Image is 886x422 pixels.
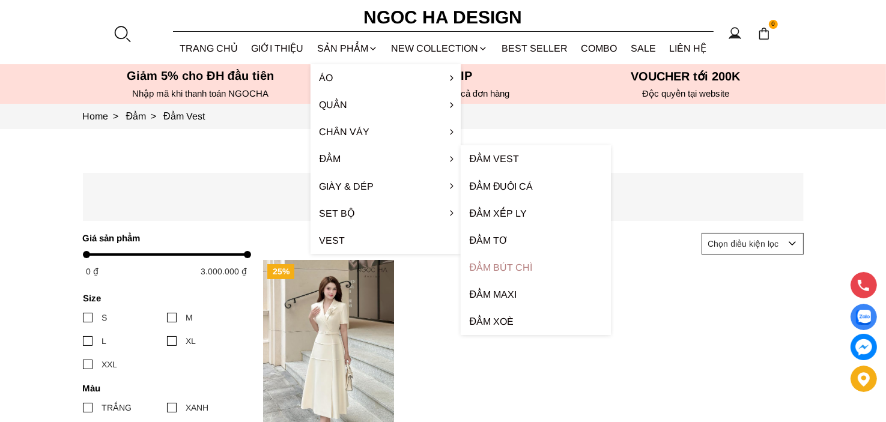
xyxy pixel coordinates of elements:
a: Đầm xoè [461,308,611,335]
a: Link to Home [83,111,126,121]
a: SALE [624,32,663,64]
a: Đầm đuôi cá [461,173,611,200]
h6: Độc quyền tại website [568,88,804,99]
a: Link to Đầm [126,111,164,121]
a: Link to Đầm Vest [163,111,205,121]
a: Đầm Maxi [461,281,611,308]
a: Vest [311,227,461,254]
a: Đầm tơ [461,227,611,254]
a: messenger [851,334,877,360]
h4: Giá sản phẩm [83,233,243,243]
font: Nhập mã khi thanh toán NGOCHA [132,88,269,98]
a: GIỚI THIỆU [244,32,311,64]
div: SẢN PHẨM [311,32,385,64]
a: Quần [311,91,461,118]
a: Áo [311,64,461,91]
span: 0 [769,20,778,29]
a: TRANG CHỦ [173,32,245,64]
a: Set Bộ [311,200,461,227]
a: Giày & Dép [311,173,461,200]
img: img-CART-ICON-ksit0nf1 [757,27,771,40]
a: Đầm bút chì [461,254,611,281]
a: Combo [574,32,624,64]
font: Giảm 5% cho ĐH đầu tiên [127,69,274,82]
img: Display image [856,310,871,325]
div: M [186,311,193,324]
span: 3.000.000 ₫ [201,267,247,276]
a: Display image [851,304,877,330]
span: > [146,111,161,121]
div: XL [186,334,196,348]
h5: VOUCHER tới 200K [568,69,804,83]
a: LIÊN HỆ [663,32,714,64]
a: Ngoc Ha Design [353,3,533,32]
div: XANH [186,401,209,414]
span: 0 ₫ [86,267,99,276]
div: L [102,334,107,348]
a: NEW COLLECTION [384,32,495,64]
a: BEST SELLER [495,32,575,64]
div: XXL [102,358,118,371]
a: Đầm xếp ly [461,200,611,227]
h4: Size [83,293,243,303]
a: Đầm [311,145,461,172]
span: > [109,111,124,121]
div: TRẮNG [102,401,132,414]
a: Đầm Vest [461,145,611,172]
p: Đầm Vest [83,183,804,211]
div: S [102,311,108,324]
h4: Màu [83,383,243,393]
a: Chân váy [311,118,461,145]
